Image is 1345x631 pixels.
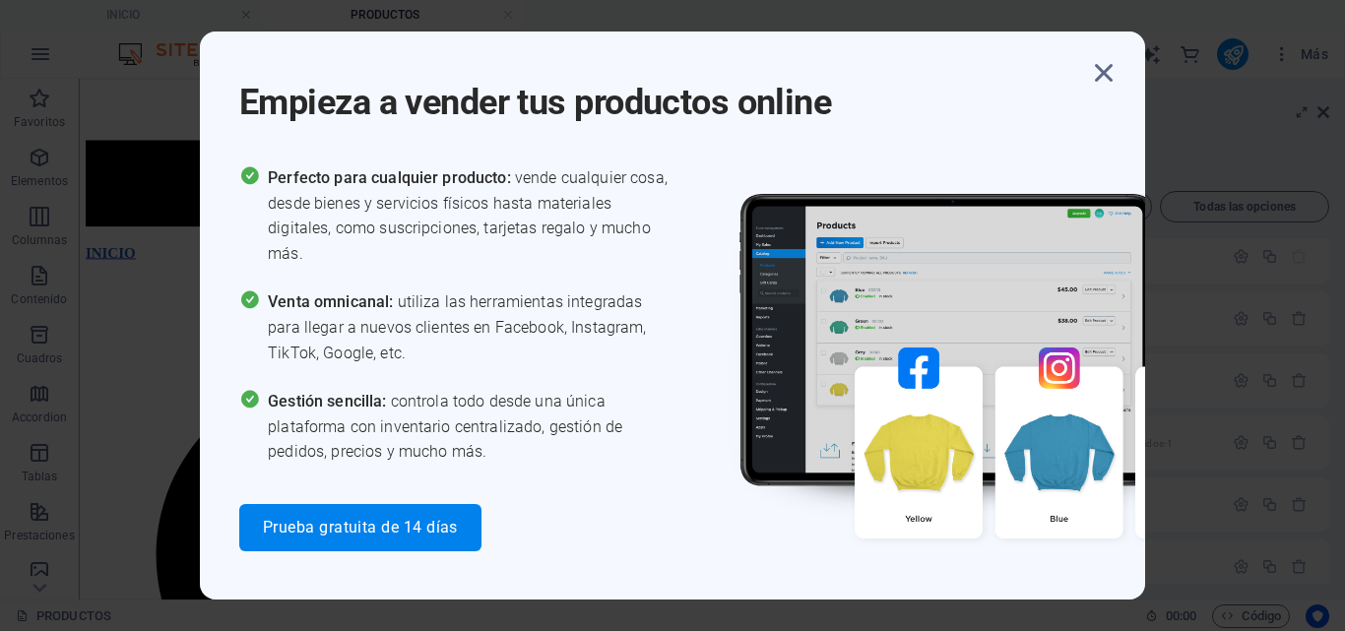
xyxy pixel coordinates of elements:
[268,168,515,187] span: Perfecto para cualquier producto:
[268,389,672,465] span: controla todo desde una única plataforma con inventario centralizado, gestión de pedidos, precios...
[239,55,1086,126] h1: Empieza a vender tus productos online
[268,289,672,365] span: utiliza las herramientas integradas para llegar a nuevos clientes en Facebook, Instagram, TikTok,...
[268,392,391,410] span: Gestión sencilla:
[268,165,672,266] span: vende cualquier cosa, desde bienes y servicios físicos hasta materiales digitales, como suscripci...
[239,504,481,551] button: Prueba gratuita de 14 días
[707,165,1298,596] img: promo_image.png
[263,520,458,536] span: Prueba gratuita de 14 días
[268,292,397,311] span: Venta omnicanal:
